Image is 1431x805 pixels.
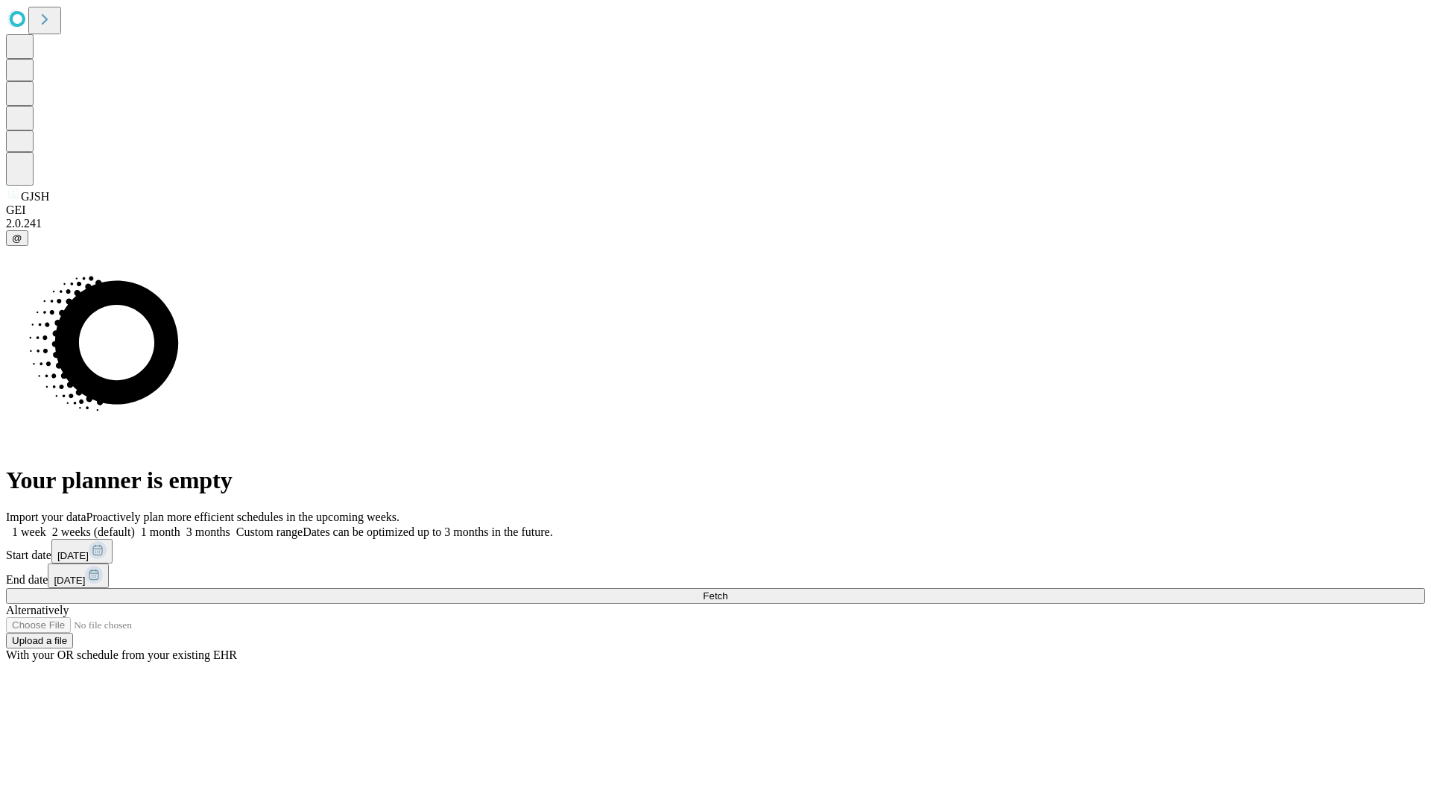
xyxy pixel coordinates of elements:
div: End date [6,563,1425,588]
button: @ [6,230,28,246]
h1: Your planner is empty [6,467,1425,494]
span: Custom range [236,525,303,538]
span: [DATE] [54,575,85,586]
div: 2.0.241 [6,217,1425,230]
div: GEI [6,203,1425,217]
span: Fetch [703,590,727,602]
span: With your OR schedule from your existing EHR [6,648,237,661]
button: Upload a file [6,633,73,648]
span: 1 week [12,525,46,538]
span: [DATE] [57,550,89,561]
button: [DATE] [48,563,109,588]
button: Fetch [6,588,1425,604]
button: [DATE] [51,539,113,563]
span: Proactively plan more efficient schedules in the upcoming weeks. [86,511,399,523]
span: Import your data [6,511,86,523]
span: 2 weeks (default) [52,525,135,538]
span: 1 month [141,525,180,538]
span: Alternatively [6,604,69,616]
span: @ [12,233,22,244]
div: Start date [6,539,1425,563]
span: GJSH [21,190,49,203]
span: 3 months [186,525,230,538]
span: Dates can be optimized up to 3 months in the future. [303,525,552,538]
